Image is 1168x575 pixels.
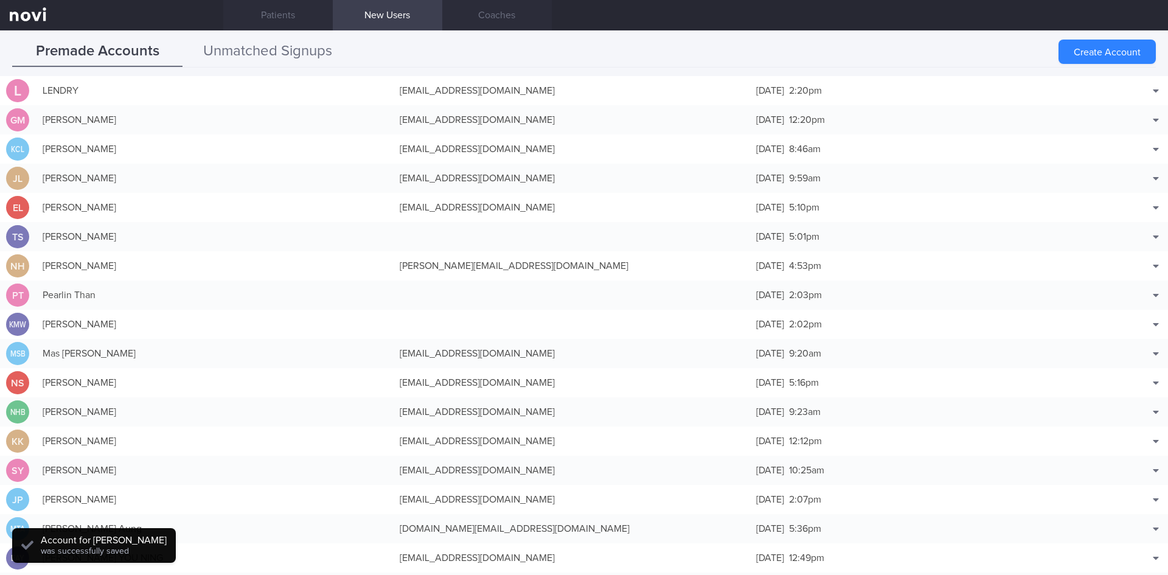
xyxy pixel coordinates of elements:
[394,429,751,453] div: [EMAIL_ADDRESS][DOMAIN_NAME]
[36,225,394,249] div: [PERSON_NAME]
[789,407,821,417] span: 9:23am
[36,487,394,512] div: [PERSON_NAME]
[789,524,821,534] span: 5:36pm
[756,407,784,417] span: [DATE]
[41,547,129,556] span: was successfully saved
[789,349,821,358] span: 9:20am
[6,225,29,249] div: TS
[6,459,29,483] div: SY
[394,517,751,541] div: [DOMAIN_NAME][EMAIL_ADDRESS][DOMAIN_NAME]
[756,173,784,183] span: [DATE]
[6,430,29,453] div: KK
[6,79,29,103] div: L
[6,488,29,512] div: JP
[789,465,824,475] span: 10:25am
[394,546,751,570] div: [EMAIL_ADDRESS][DOMAIN_NAME]
[41,534,167,546] div: Account for [PERSON_NAME]
[756,86,784,96] span: [DATE]
[6,371,29,395] div: NS
[789,115,825,125] span: 12:20pm
[6,167,29,190] div: JL
[394,400,751,424] div: [EMAIL_ADDRESS][DOMAIN_NAME]
[394,254,751,278] div: [PERSON_NAME][EMAIL_ADDRESS][DOMAIN_NAME]
[36,517,394,541] div: [PERSON_NAME] Aung
[789,495,821,504] span: 2:07pm
[6,196,29,220] div: EL
[394,166,751,190] div: [EMAIL_ADDRESS][DOMAIN_NAME]
[8,138,27,161] div: KCL
[394,371,751,395] div: [EMAIL_ADDRESS][DOMAIN_NAME]
[36,166,394,190] div: [PERSON_NAME]
[36,400,394,424] div: [PERSON_NAME]
[756,524,784,534] span: [DATE]
[756,465,784,475] span: [DATE]
[789,173,821,183] span: 9:59am
[756,232,784,242] span: [DATE]
[394,458,751,483] div: [EMAIL_ADDRESS][DOMAIN_NAME]
[36,341,394,366] div: Mas [PERSON_NAME]
[756,553,784,563] span: [DATE]
[1058,40,1156,64] button: Create Account
[756,144,784,154] span: [DATE]
[789,319,822,329] span: 2:02pm
[394,195,751,220] div: [EMAIL_ADDRESS][DOMAIN_NAME]
[756,115,784,125] span: [DATE]
[182,37,353,67] button: Unmatched Signups
[756,290,784,300] span: [DATE]
[394,137,751,161] div: [EMAIL_ADDRESS][DOMAIN_NAME]
[8,546,27,570] div: EAY
[789,144,821,154] span: 8:46am
[756,349,784,358] span: [DATE]
[36,458,394,483] div: [PERSON_NAME]
[789,378,819,388] span: 5:16pm
[36,108,394,132] div: [PERSON_NAME]
[36,137,394,161] div: [PERSON_NAME]
[6,284,29,307] div: PT
[12,37,182,67] button: Premade Accounts
[36,254,394,278] div: [PERSON_NAME]
[36,546,394,570] div: [PERSON_NAME] YOU NING
[394,108,751,132] div: [EMAIL_ADDRESS][DOMAIN_NAME]
[789,86,822,96] span: 2:20pm
[756,495,784,504] span: [DATE]
[394,78,751,103] div: [EMAIL_ADDRESS][DOMAIN_NAME]
[789,290,822,300] span: 2:03pm
[756,261,784,271] span: [DATE]
[36,312,394,336] div: [PERSON_NAME]
[8,517,27,541] div: MTA
[756,319,784,329] span: [DATE]
[8,313,27,336] div: KMW
[8,342,27,366] div: MSB
[789,261,821,271] span: 4:53pm
[36,195,394,220] div: [PERSON_NAME]
[789,203,819,212] span: 5:10pm
[789,232,819,242] span: 5:01pm
[36,429,394,453] div: [PERSON_NAME]
[36,371,394,395] div: [PERSON_NAME]
[394,341,751,366] div: [EMAIL_ADDRESS][DOMAIN_NAME]
[6,108,29,132] div: GM
[8,400,27,424] div: NHB
[756,203,784,212] span: [DATE]
[756,378,784,388] span: [DATE]
[789,436,822,446] span: 12:12pm
[6,254,29,278] div: NH
[394,487,751,512] div: [EMAIL_ADDRESS][DOMAIN_NAME]
[756,436,784,446] span: [DATE]
[36,78,394,103] div: LENDRY
[789,553,824,563] span: 12:49pm
[36,283,394,307] div: Pearlin Than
